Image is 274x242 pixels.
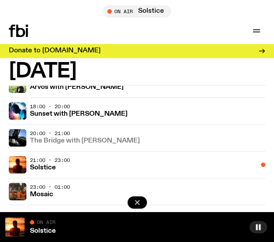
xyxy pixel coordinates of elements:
[30,109,128,117] a: Sunset with [PERSON_NAME]
[30,138,140,144] h3: The Bridge with [PERSON_NAME]
[30,136,140,144] a: The Bridge with [PERSON_NAME]
[9,156,26,173] img: A girl standing in the ocean as waist level, staring into the rise of the sun.
[9,129,26,147] img: People climb Sydney's Harbour Bridge
[30,111,128,117] h3: Sunset with [PERSON_NAME]
[30,130,70,137] span: 20:00 - 21:00
[30,191,53,198] h3: Mosaic
[5,217,25,237] img: A girl standing in the ocean as waist level, staring into the rise of the sun.
[103,5,171,18] button: On AirSolstice
[30,183,70,191] span: 23:00 - 01:00
[30,165,56,171] h3: Solstice
[9,183,26,200] img: Tommy and Jono Playing at a fundraiser for Palestine
[9,62,265,81] h2: [DATE]
[9,102,26,120] img: Simon Caldwell stands side on, looking downwards. He has headphones on. Behind him is a brightly ...
[30,103,70,110] span: 18:00 - 20:00
[37,219,55,225] span: On Air
[30,227,56,235] a: Solstice
[9,48,101,54] h3: Donate to [DOMAIN_NAME]
[30,163,56,171] a: Solstice
[30,82,124,91] a: Arvos with [PERSON_NAME]
[30,190,53,198] a: Mosaic
[30,84,124,91] h3: Arvos with [PERSON_NAME]
[30,157,70,164] span: 21:00 - 23:00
